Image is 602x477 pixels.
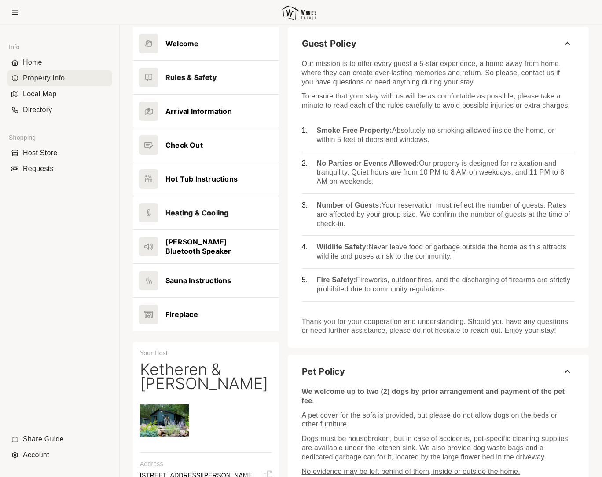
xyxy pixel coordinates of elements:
[7,447,112,463] li: Navigation item
[7,55,112,70] li: Navigation item
[317,201,382,209] strong: Number of Guests:
[302,269,575,302] li: Fireworks, outdoor fires, and the discharging of firearms are strictly prohibited due to communit...
[7,102,112,118] li: Navigation item
[302,434,575,462] p: Dogs must be housebroken, but in case of accidents, pet-specific cleaning supplies are available ...
[7,86,112,102] div: Local Map
[302,59,575,87] p: Our mission is to offer every guest a 5-star experience, a home away from home where they can cre...
[140,460,266,468] p: Address
[140,350,168,357] span: Your Host
[317,127,392,134] strong: Smoke-Free Property:
[302,152,575,194] li: Our property is designed for relaxation and tranquility. Quiet hours are from 10 PM to 8 AM on we...
[7,447,112,463] div: Account
[7,431,112,447] li: Navigation item
[302,317,575,336] p: Thank you for your cooperation and understanding. Should you have any questions or need further a...
[140,362,272,391] h4: Ketheren & [PERSON_NAME]
[302,387,575,406] p: .
[302,388,567,404] strong: We welcome up to two (2) dogs by prior arrangement and payment of the pet fee
[7,55,112,70] div: Home
[7,145,112,161] li: Navigation item
[7,431,112,447] div: Share Guide
[7,70,112,86] div: Property Info
[276,0,323,24] img: Logo
[7,102,112,118] div: Directory
[317,276,356,284] strong: Fire Safety:
[302,194,575,236] li: Your reservation must reflect the number of guests. Rates are affected by your group size. We con...
[7,161,112,177] div: Requests
[302,236,575,269] li: Never leave food or garbage outside the home as this attracts wildlife and poses a risk to the co...
[317,243,369,251] strong: Wildlife Safety:
[7,161,112,177] li: Navigation item
[302,119,575,152] li: Absolutely no smoking allowed inside the home, or within 5 feet of doors and windows.
[140,396,189,445] img: Ketheren & Alex's avatar
[7,145,112,161] div: Host Store
[288,27,589,60] button: Guest Policy
[302,411,575,430] p: A pet cover for the sofa is provided, but please do not allow dogs on the beds or other furniture.
[302,366,345,377] span: Pet Policy
[302,92,575,110] p: To ensure that your stay with us will be as comfortable as possible, please take a minute to read...
[317,160,419,167] strong: No Parties or Events Allowed:
[302,468,520,475] u: No evidence may be left behind of them, inside or outside the home.
[288,355,589,388] button: Pet Policy
[7,86,112,102] li: Navigation item
[7,70,112,86] li: Navigation item
[302,38,356,49] span: Guest Policy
